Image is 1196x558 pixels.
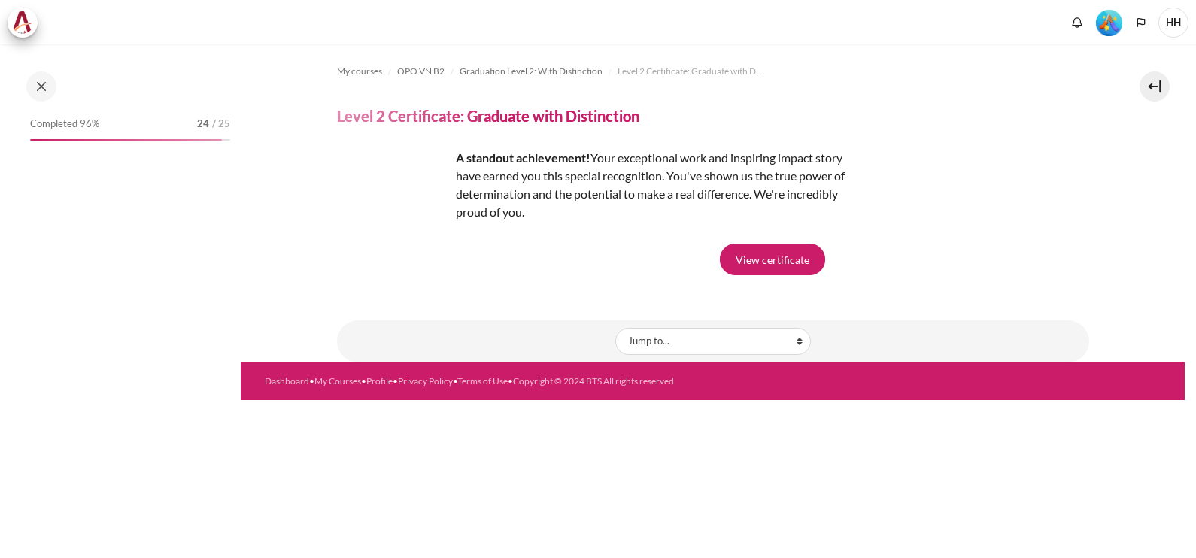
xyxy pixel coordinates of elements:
button: Languages [1130,11,1152,34]
a: Architeck Architeck [8,8,45,38]
span: 24 [197,117,209,132]
span: HH [1158,8,1188,38]
div: • • • • • [265,375,757,388]
a: Dashboard [265,375,309,387]
img: fxvh [337,149,450,262]
a: Graduation Level 2: With Distinction [460,62,603,80]
div: 96% [30,139,222,141]
a: Terms of Use [457,375,508,387]
a: Level 2 Certificate: Graduate with Distinction [618,62,768,80]
img: Architeck [12,11,33,34]
span: Level 2 Certificate: Graduate with Distinction [618,65,768,78]
a: Privacy Policy [398,375,453,387]
div: Level #5 [1096,8,1122,36]
span: Graduation Level 2: With Distinction [460,65,603,78]
img: Level #5 [1096,10,1122,36]
strong: A standout achievement! [456,150,590,165]
a: Copyright © 2024 BTS All rights reserved [513,375,674,387]
nav: Navigation bar [337,59,1089,83]
a: View certificate [720,244,825,275]
a: My courses [337,62,382,80]
span: My courses [337,65,382,78]
span: / 25 [212,117,230,132]
a: Profile [366,375,393,387]
div: Your exceptional work and inspiring impact story have earned you this special recognition. You've... [337,149,864,221]
a: My Courses [314,375,361,387]
a: Level #5 [1090,8,1128,36]
span: Completed 96% [30,117,99,132]
h4: Level 2 Certificate: Graduate with Distinction [337,106,639,126]
a: User menu [1158,8,1188,38]
span: OPO VN B2 [397,65,445,78]
section: Content [241,44,1185,362]
a: OPO VN B2 [397,62,445,80]
div: Show notification window with no new notifications [1066,11,1088,34]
